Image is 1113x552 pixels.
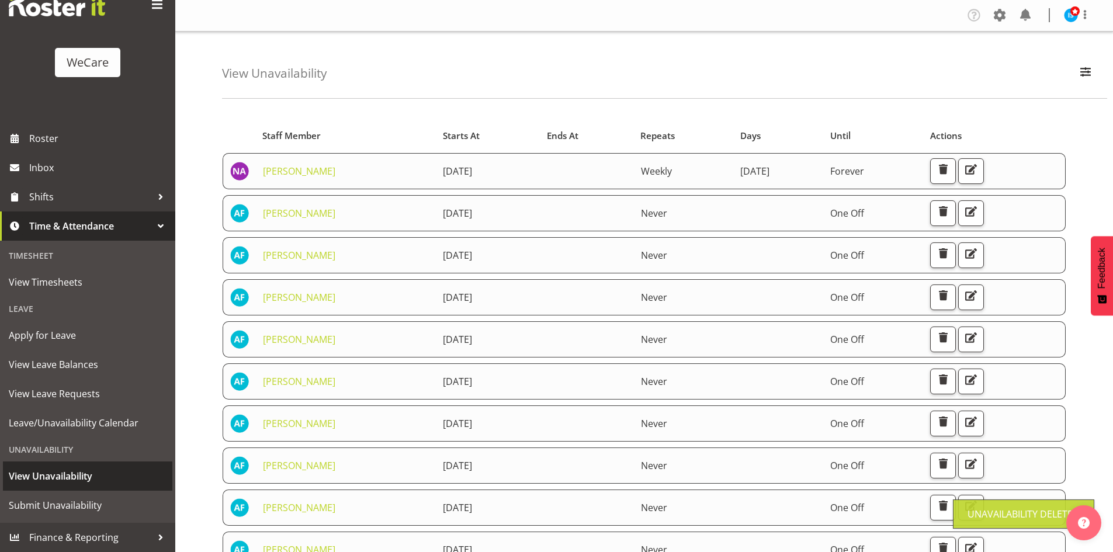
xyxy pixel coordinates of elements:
[968,507,1080,521] div: Unavailability Deleted
[263,207,335,220] a: [PERSON_NAME]
[29,529,152,546] span: Finance & Reporting
[740,129,761,143] span: Days
[9,356,167,373] span: View Leave Balances
[263,291,335,304] a: [PERSON_NAME]
[1064,8,1078,22] img: isabel-simcox10849.jpg
[958,200,984,226] button: Edit Unavailability
[443,375,472,388] span: [DATE]
[641,501,667,514] span: Never
[263,375,335,388] a: [PERSON_NAME]
[67,54,109,71] div: WeCare
[230,288,249,307] img: alex-ferguson10997.jpg
[830,129,851,143] span: Until
[641,459,667,472] span: Never
[9,385,167,402] span: View Leave Requests
[230,498,249,517] img: alex-ferguson10997.jpg
[830,417,864,430] span: One Off
[930,200,956,226] button: Delete Unavailability
[443,417,472,430] span: [DATE]
[443,165,472,178] span: [DATE]
[230,330,249,349] img: alex-ferguson10997.jpg
[29,130,169,147] span: Roster
[930,284,956,310] button: Delete Unavailability
[3,244,172,268] div: Timesheet
[958,158,984,184] button: Edit Unavailability
[830,249,864,262] span: One Off
[9,327,167,344] span: Apply for Leave
[930,242,956,268] button: Delete Unavailability
[1073,61,1098,86] button: Filter Employees
[641,249,667,262] span: Never
[230,204,249,223] img: alex-ferguson10997.jpg
[9,273,167,291] span: View Timesheets
[958,495,984,520] button: Edit Unavailability
[9,414,167,432] span: Leave/Unavailability Calendar
[9,467,167,485] span: View Unavailability
[958,284,984,310] button: Edit Unavailability
[443,459,472,472] span: [DATE]
[830,459,864,472] span: One Off
[930,327,956,352] button: Delete Unavailability
[547,129,578,143] span: Ends At
[740,165,769,178] span: [DATE]
[3,408,172,438] a: Leave/Unavailability Calendar
[443,249,472,262] span: [DATE]
[958,453,984,478] button: Edit Unavailability
[830,165,864,178] span: Forever
[263,333,335,346] a: [PERSON_NAME]
[1091,236,1113,315] button: Feedback - Show survey
[930,453,956,478] button: Delete Unavailability
[230,162,249,180] img: nicki-alexander10456.jpg
[930,369,956,394] button: Delete Unavailability
[230,246,249,265] img: alex-ferguson10997.jpg
[222,67,327,80] h4: View Unavailability
[29,188,152,206] span: Shifts
[830,291,864,304] span: One Off
[230,456,249,475] img: alex-ferguson10997.jpg
[930,129,962,143] span: Actions
[443,291,472,304] span: [DATE]
[930,411,956,436] button: Delete Unavailability
[930,495,956,520] button: Delete Unavailability
[830,375,864,388] span: One Off
[3,321,172,350] a: Apply for Leave
[9,497,167,514] span: Submit Unavailability
[443,333,472,346] span: [DATE]
[958,411,984,436] button: Edit Unavailability
[958,369,984,394] button: Edit Unavailability
[830,207,864,220] span: One Off
[958,327,984,352] button: Edit Unavailability
[930,158,956,184] button: Delete Unavailability
[443,501,472,514] span: [DATE]
[3,268,172,297] a: View Timesheets
[1078,517,1090,529] img: help-xxl-2.png
[641,417,667,430] span: Never
[3,491,172,520] a: Submit Unavailability
[230,372,249,391] img: alex-ferguson10997.jpg
[3,297,172,321] div: Leave
[3,438,172,461] div: Unavailability
[263,417,335,430] a: [PERSON_NAME]
[641,333,667,346] span: Never
[3,379,172,408] a: View Leave Requests
[3,461,172,491] a: View Unavailability
[640,129,675,143] span: Repeats
[29,217,152,235] span: Time & Attendance
[443,207,472,220] span: [DATE]
[958,242,984,268] button: Edit Unavailability
[830,333,864,346] span: One Off
[263,501,335,514] a: [PERSON_NAME]
[641,291,667,304] span: Never
[830,501,864,514] span: One Off
[641,375,667,388] span: Never
[641,165,672,178] span: Weekly
[443,129,480,143] span: Starts At
[263,165,335,178] a: [PERSON_NAME]
[641,207,667,220] span: Never
[230,414,249,433] img: alex-ferguson10997.jpg
[1097,248,1107,289] span: Feedback
[29,159,169,176] span: Inbox
[262,129,321,143] span: Staff Member
[263,459,335,472] a: [PERSON_NAME]
[3,350,172,379] a: View Leave Balances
